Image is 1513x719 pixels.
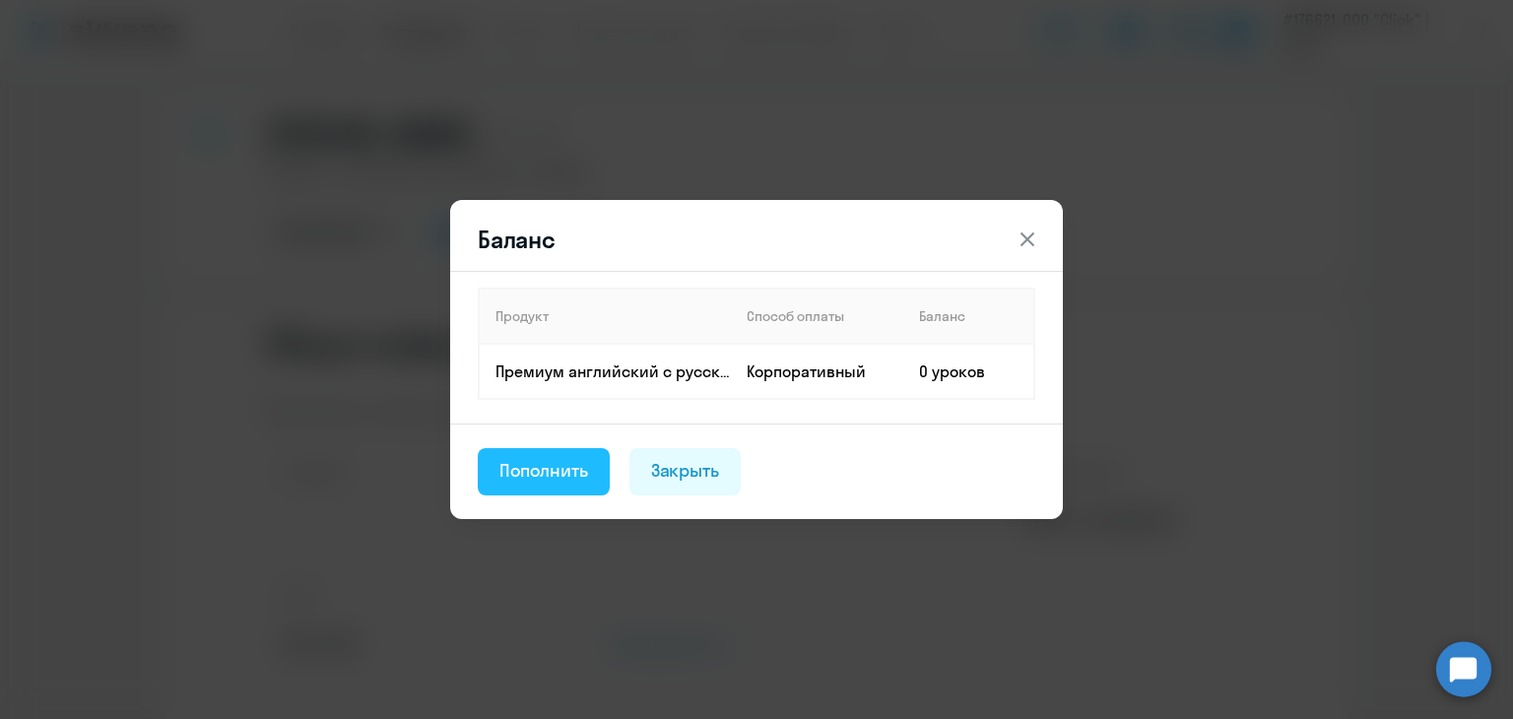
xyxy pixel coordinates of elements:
[903,289,1034,344] th: Баланс
[479,289,731,344] th: Продукт
[731,289,903,344] th: Способ оплаты
[478,448,610,495] button: Пополнить
[450,224,1063,255] header: Баланс
[629,448,742,495] button: Закрыть
[499,458,588,484] div: Пополнить
[495,360,730,382] p: Премиум английский с русскоговорящим преподавателем
[903,344,1034,399] td: 0 уроков
[651,458,720,484] div: Закрыть
[731,344,903,399] td: Корпоративный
